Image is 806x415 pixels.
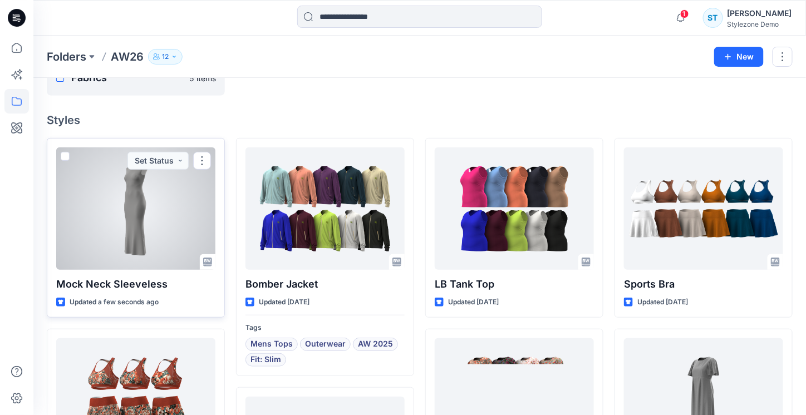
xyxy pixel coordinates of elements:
[728,7,792,20] div: [PERSON_NAME]
[435,276,594,292] p: LB Tank Top
[637,297,688,308] p: Updated [DATE]
[56,147,215,270] a: Mock Neck Sleeveless
[305,338,346,351] span: Outerwear
[680,9,689,18] span: 1
[245,276,405,292] p: Bomber Jacket
[624,147,783,270] a: Sports Bra
[47,49,86,65] a: Folders
[250,338,293,351] span: Mens Tops
[448,297,499,308] p: Updated [DATE]
[162,51,169,63] p: 12
[250,353,281,367] span: Fit: Slim
[714,47,764,67] button: New
[148,49,183,65] button: 12
[703,8,723,28] div: ST
[189,72,216,84] p: 5 items
[259,297,309,308] p: Updated [DATE]
[47,60,225,96] a: Fabrics5 items
[624,276,783,292] p: Sports Bra
[111,49,144,65] p: AW26
[47,113,793,127] h4: Styles
[728,20,792,28] div: Stylezone Demo
[358,338,393,351] span: AW 2025
[56,276,215,292] p: Mock Neck Sleeveless
[70,297,159,308] p: Updated a few seconds ago
[245,322,405,334] p: Tags
[245,147,405,270] a: Bomber Jacket
[435,147,594,270] a: LB Tank Top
